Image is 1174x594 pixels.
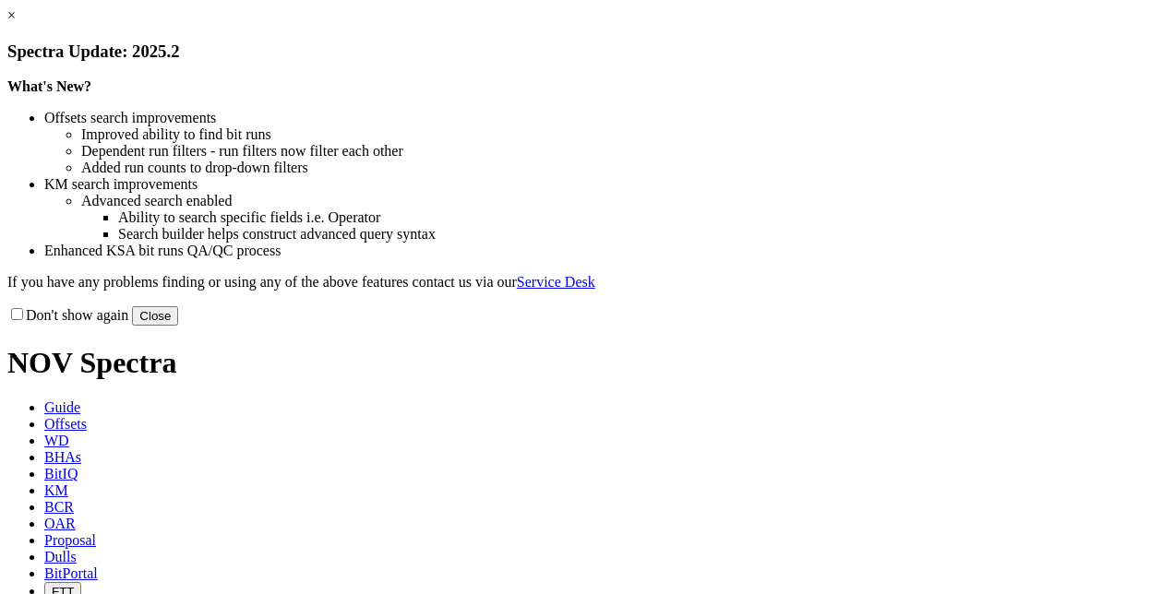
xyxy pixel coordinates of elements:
[118,209,1167,226] li: Ability to search specific fields i.e. Operator
[44,549,77,564] span: Dulls
[44,466,78,481] span: BitIQ
[44,565,98,581] span: BitPortal
[7,274,1167,291] p: If you have any problems finding or using any of the above features contact us via our
[132,306,178,326] button: Close
[81,143,1167,160] li: Dependent run filters - run filters now filter each other
[7,42,1167,62] h3: Spectra Update: 2025.2
[44,449,81,465] span: BHAs
[7,346,1167,380] h1: NOV Spectra
[44,176,1167,193] li: KM search improvements
[81,160,1167,176] li: Added run counts to drop-down filters
[517,274,595,290] a: Service Desk
[44,499,74,515] span: BCR
[44,532,96,548] span: Proposal
[81,126,1167,143] li: Improved ability to find bit runs
[44,243,1167,259] li: Enhanced KSA bit runs QA/QC process
[44,416,87,432] span: Offsets
[7,78,91,94] strong: What's New?
[44,482,68,498] span: KM
[81,193,1167,209] li: Advanced search enabled
[118,226,1167,243] li: Search builder helps construct advanced query syntax
[44,110,1167,126] li: Offsets search improvements
[44,399,80,415] span: Guide
[7,307,128,323] label: Don't show again
[11,308,23,320] input: Don't show again
[44,516,76,531] span: OAR
[7,7,16,23] a: ×
[44,433,69,448] span: WD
